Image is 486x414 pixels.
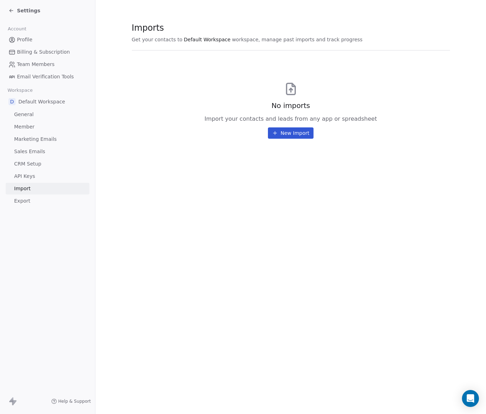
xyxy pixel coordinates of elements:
span: workspace, manage past imports and track progress [232,36,362,43]
a: Import [6,183,89,194]
a: Team Members [6,59,89,70]
span: Help & Support [58,398,91,404]
span: Marketing Emails [14,136,57,143]
span: Sales Emails [14,148,45,155]
span: Team Members [17,61,54,68]
span: Default Workspace [18,98,65,105]
a: Settings [8,7,40,14]
span: Member [14,123,35,131]
a: CRM Setup [6,158,89,170]
span: Imports [132,23,363,33]
span: Get your contacts to [132,36,183,43]
span: API Keys [14,173,35,180]
span: Profile [17,36,33,43]
span: Account [5,24,29,34]
a: Sales Emails [6,146,89,157]
div: Open Intercom Messenger [462,390,479,407]
span: No imports [271,101,310,110]
span: Email Verification Tools [17,73,74,80]
span: General [14,111,34,118]
a: Billing & Subscription [6,46,89,58]
a: Help & Support [51,398,91,404]
a: Member [6,121,89,133]
a: Email Verification Tools [6,71,89,83]
span: Import your contacts and leads from any app or spreadsheet [205,115,377,123]
a: API Keys [6,170,89,182]
span: D [8,98,16,105]
span: Export [14,197,30,205]
span: Import [14,185,30,192]
button: New Import [268,127,314,139]
a: Export [6,195,89,207]
span: Settings [17,7,40,14]
span: Workspace [5,85,36,96]
span: CRM Setup [14,160,41,168]
span: Billing & Subscription [17,48,70,56]
a: Marketing Emails [6,133,89,145]
a: Profile [6,34,89,46]
a: General [6,109,89,120]
span: Default Workspace [184,36,230,43]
